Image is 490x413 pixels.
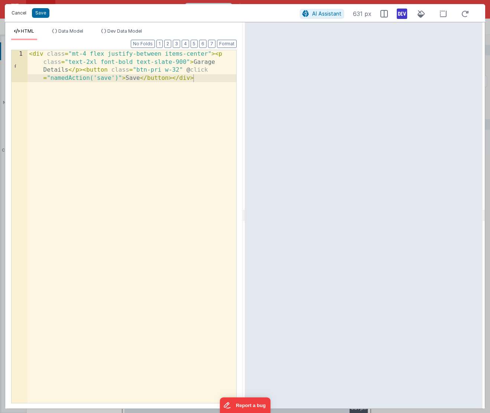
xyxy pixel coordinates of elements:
span: AI Assistant [312,10,341,17]
button: Format [217,40,237,48]
button: 4 [182,40,189,48]
span: 631 px [353,9,371,18]
button: AI Assistant [300,9,344,19]
span: Dev Data Model [107,28,142,34]
button: Save [32,8,49,18]
button: 5 [191,40,198,48]
button: 2 [164,40,171,48]
button: 6 [199,40,207,48]
div: 1 [12,50,27,82]
button: 1 [156,40,163,48]
button: Cancel [8,8,30,18]
button: 7 [208,40,215,48]
button: No Folds [131,40,155,48]
button: 3 [173,40,180,48]
span: Data Model [58,28,83,34]
span: HTML [21,28,34,34]
iframe: Marker.io feedback button [220,397,270,413]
